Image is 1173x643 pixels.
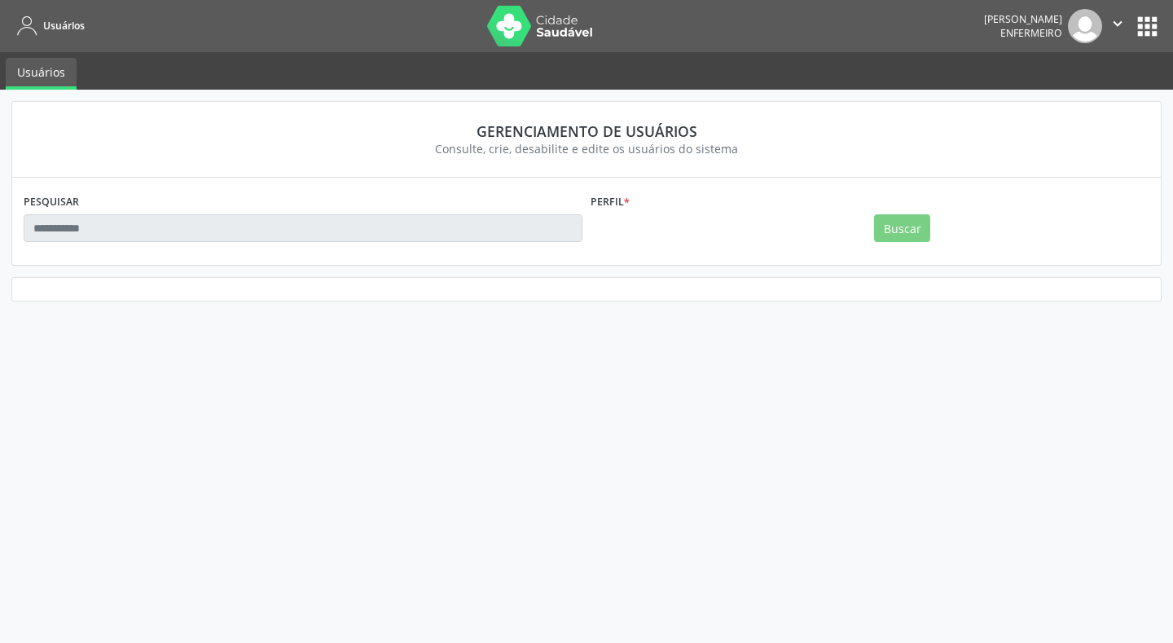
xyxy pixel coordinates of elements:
[1068,9,1102,43] img: img
[984,12,1062,26] div: [PERSON_NAME]
[1102,9,1133,43] button: 
[874,214,930,242] button: Buscar
[35,122,1138,140] div: Gerenciamento de usuários
[6,58,77,90] a: Usuários
[35,140,1138,157] div: Consulte, crie, desabilite e edite os usuários do sistema
[11,12,85,39] a: Usuários
[43,19,85,33] span: Usuários
[1000,26,1062,40] span: Enfermeiro
[591,189,630,214] label: Perfil
[1109,15,1127,33] i: 
[24,189,79,214] label: PESQUISAR
[1133,12,1162,41] button: apps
